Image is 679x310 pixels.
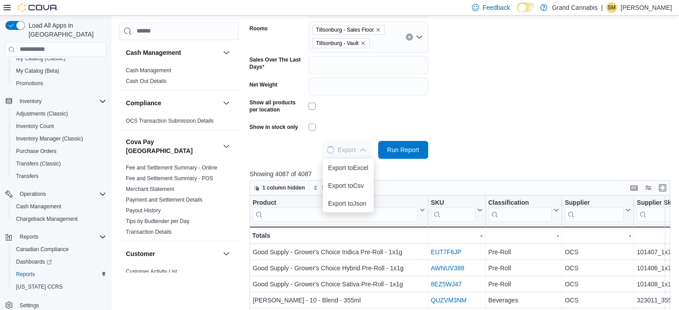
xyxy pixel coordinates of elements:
button: Purchase Orders [9,145,110,157]
button: SKU [431,198,483,221]
div: Classification [488,198,551,221]
a: Chargeback Management [12,214,81,224]
button: Compliance [221,98,232,108]
a: AWNUV388 [431,265,464,272]
span: Washington CCRS [12,281,106,292]
span: Fee and Settlement Summary - Online [126,164,217,171]
span: My Catalog (Beta) [16,67,59,74]
span: SM [608,2,616,13]
span: Load All Apps in [GEOGRAPHIC_DATA] [25,21,106,39]
button: Enter fullscreen [657,182,668,193]
span: Fee and Settlement Summary - POS [126,175,213,182]
span: Tillsonburg - Vault [316,39,358,48]
a: Customer Activity List [126,269,177,275]
a: Fee and Settlement Summary - Online [126,165,217,171]
button: Classification [488,198,558,221]
span: Merchant Statement [126,186,174,193]
div: Good Supply - Grower's Choice Hybrid Pre-Roll - 1x1g [253,263,425,273]
span: Payout History [126,207,161,214]
span: Tillsonburg - Sales Floor [316,25,374,34]
p: Showing 4087 of 4087 [250,169,675,178]
div: [PERSON_NAME] - 10 - Blend - 355ml [253,295,425,306]
span: Tillsonburg - Sales Floor [312,25,385,35]
h3: Customer [126,249,155,258]
button: Cash Management [9,200,110,213]
div: Cova Pay [GEOGRAPHIC_DATA] [119,162,239,241]
span: My Catalog (Beta) [12,66,106,76]
button: Open list of options [416,33,423,41]
button: Adjustments (Classic) [9,107,110,120]
label: Rooms [250,25,268,32]
button: Operations [16,189,50,199]
button: Transfers (Classic) [9,157,110,170]
span: Inventory [20,98,42,105]
a: Inventory Count [12,121,58,132]
span: Cash Out Details [126,78,167,85]
button: Clear input [406,33,413,41]
button: Inventory [16,96,45,107]
div: - [565,230,631,241]
button: Remove Tillsonburg - Vault from selection in this group [360,41,366,46]
span: My Catalog (Classic) [12,53,106,64]
label: Show in stock only [250,124,298,131]
span: Promotions [12,78,106,89]
button: 1 column hidden [250,182,308,193]
span: My Catalog (Classic) [16,55,66,62]
button: Reports [2,231,110,243]
a: My Catalog (Beta) [12,66,63,76]
div: Supplier [565,198,624,221]
a: [US_STATE] CCRS [12,281,66,292]
div: SKU URL [431,198,475,221]
div: Totals [252,230,425,241]
div: Cash Management [119,65,239,90]
div: OCS [565,279,631,289]
div: Beverages [488,295,558,306]
label: Show all products per location [250,99,305,113]
button: Operations [2,188,110,200]
a: Payment and Settlement Details [126,197,202,203]
span: Operations [20,190,46,198]
span: Purchase Orders [12,146,106,157]
span: Transfers [16,173,38,180]
span: Canadian Compliance [16,246,69,253]
a: Transfers (Classic) [12,158,64,169]
span: [US_STATE] CCRS [16,283,62,290]
span: Operations [16,189,106,199]
div: Shaunna McPhail [606,2,617,13]
span: Inventory [16,96,106,107]
a: OCS Transaction Submission Details [126,118,214,124]
span: Promotions [16,80,43,87]
button: Cova Pay [GEOGRAPHIC_DATA] [126,137,219,155]
span: Feedback [483,3,510,12]
div: - [431,230,483,241]
button: Customer [126,249,219,258]
a: Promotions [12,78,47,89]
span: Run Report [387,145,419,154]
span: Cash Management [126,67,171,74]
button: Export toJson [323,194,374,212]
span: Export [327,141,366,159]
button: Inventory [2,95,110,107]
span: Adjustments (Classic) [16,110,68,117]
label: Sales Over The Last Days [250,56,305,70]
a: Inventory Manager (Classic) [12,133,87,144]
div: Product [253,198,418,221]
p: Grand Cannabis [552,2,597,13]
a: Dashboards [12,256,55,267]
div: OCS [565,247,631,257]
button: Supplier [565,198,631,221]
div: Product [253,198,418,207]
div: OCS [565,295,631,306]
span: Transfers [12,171,106,182]
span: Inventory Count [16,123,54,130]
span: Dark Mode [517,12,517,12]
span: Tips by Budtender per Day [126,218,189,225]
h3: Compliance [126,99,161,107]
span: Loading [327,146,334,153]
button: Keyboard shortcuts [629,182,639,193]
button: Customer [221,248,232,259]
span: Chargeback Management [16,215,78,223]
span: Settings [20,302,39,309]
span: Reports [16,231,106,242]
